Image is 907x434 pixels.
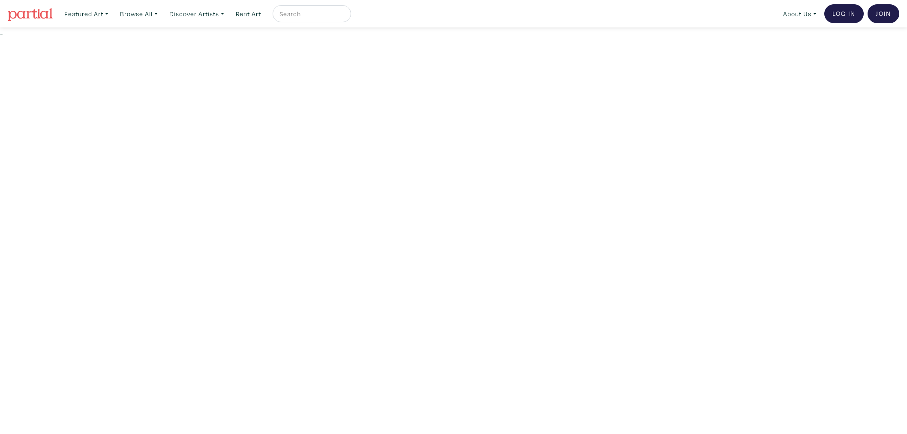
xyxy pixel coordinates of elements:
a: Discover Artists [165,5,228,23]
input: Search [279,9,343,19]
a: About Us [779,5,820,23]
a: Browse All [116,5,162,23]
a: Log In [824,4,864,23]
a: Featured Art [60,5,112,23]
a: Join [868,4,899,23]
a: Rent Art [232,5,265,23]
